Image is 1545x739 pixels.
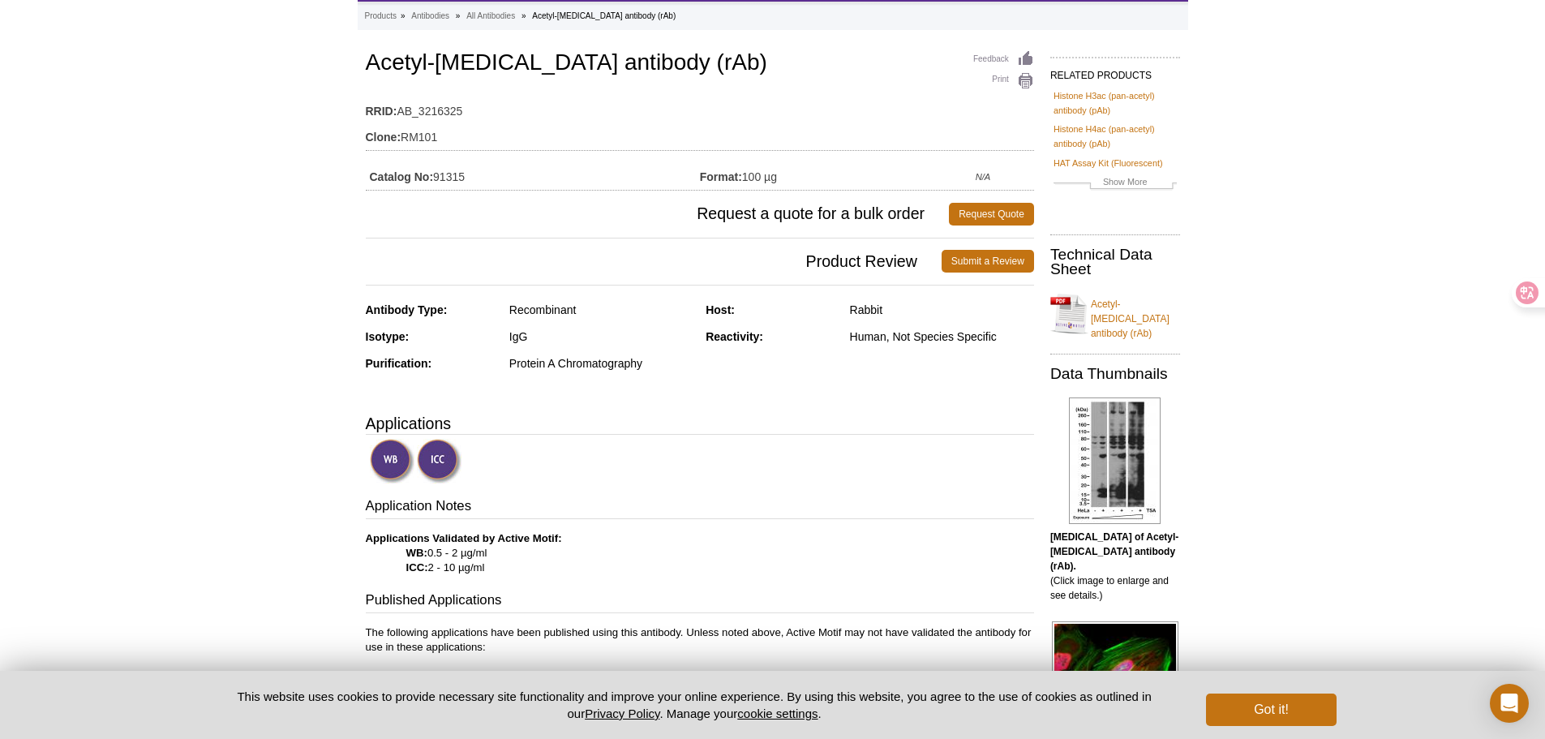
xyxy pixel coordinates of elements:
h1: Acetyl-[MEDICAL_DATA] antibody (rAb) [366,50,1034,78]
span: Product Review [366,250,942,273]
p: (Click image to enlarge and see details.) [1050,530,1180,603]
strong: Purification: [366,357,432,370]
strong: WB, IP [406,670,440,682]
h2: Data Thumbnails [1050,367,1180,381]
img: Western Blot Validated [370,439,414,483]
li: Acetyl-[MEDICAL_DATA] antibody (rAb) [532,11,676,20]
span: Request a quote for a bulk order [366,203,950,226]
td: N/A [976,160,1034,186]
a: Print [973,72,1034,90]
strong: ICC: [406,561,428,574]
div: Recombinant [509,303,693,317]
strong: Reactivity: [706,330,763,343]
li: » [401,11,406,20]
strong: Format: [700,170,742,184]
div: Protein A Chromatography [509,356,693,371]
a: HAT Assay Kit (Fluorescent) [1054,156,1163,170]
h3: Applications [366,411,1034,436]
div: Rabbit [850,303,1034,317]
a: Feedback [973,50,1034,68]
strong: Antibody Type: [366,303,448,316]
strong: WB: [406,547,427,559]
h2: RELATED PRODUCTS [1050,57,1180,86]
div: Open Intercom Messenger [1490,684,1529,723]
button: cookie settings [737,707,818,720]
strong: RRID: [366,104,397,118]
h3: Application Notes [366,496,1034,519]
a: Acetyl-[MEDICAL_DATA] antibody (rAb) [1050,287,1180,341]
li: » [456,11,461,20]
td: RM101 [366,120,1034,146]
td: 100 µg [700,160,976,186]
div: Human, Not Species Specific [850,329,1034,344]
a: Submit a Review [942,250,1034,273]
a: Histone H3ac (pan-acetyl) antibody (pAb) [1054,88,1177,118]
td: AB_3216325 [366,94,1034,120]
b: Applications Validated by Active Motif: [366,532,562,544]
img: Acetyl-Lysine antibody (rAb) tested by Western blot. [1069,397,1161,524]
p: The following applications have been published using this antibody. Unless noted above, Active Mo... [366,625,1034,728]
td: 91315 [366,160,700,186]
a: All Antibodies [466,9,515,24]
li: » [521,11,526,20]
button: Got it! [1206,694,1336,726]
a: Show More [1054,174,1177,193]
p: 0.5 - 2 µg/ml 2 - 10 µg/ml [366,531,1034,575]
strong: Isotype: [366,330,410,343]
strong: Clone: [366,130,401,144]
a: Request Quote [949,203,1034,226]
h2: Technical Data Sheet [1050,247,1180,277]
a: Products [365,9,397,24]
p: This website uses cookies to provide necessary site functionality and improve your online experie... [209,688,1180,722]
div: IgG [509,329,693,344]
a: Privacy Policy [585,707,659,720]
strong: Catalog No: [370,170,434,184]
h3: Published Applications [366,591,1034,613]
a: Antibodies [411,9,449,24]
strong: Host: [706,303,735,316]
img: Immunocytochemistry Validated [417,439,461,483]
a: Histone H4ac (pan-acetyl) antibody (pAb) [1054,122,1177,151]
b: [MEDICAL_DATA] of Acetyl-[MEDICAL_DATA] antibody (rAb). [1050,531,1178,572]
